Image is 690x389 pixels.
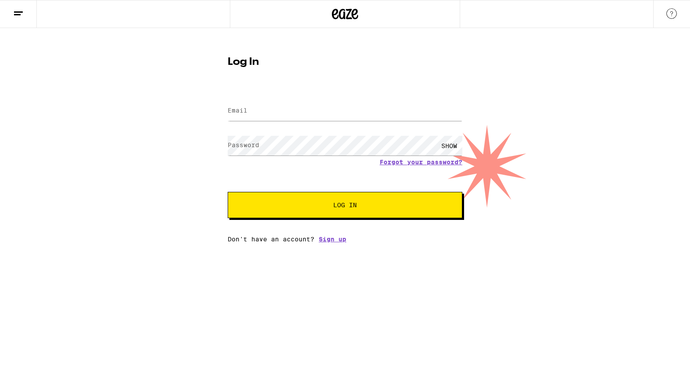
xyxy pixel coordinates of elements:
[228,141,259,149] label: Password
[228,192,462,218] button: Log In
[228,236,462,243] div: Don't have an account?
[228,101,462,121] input: Email
[333,202,357,208] span: Log In
[436,136,462,156] div: SHOW
[380,159,462,166] a: Forgot your password?
[228,57,462,67] h1: Log In
[319,236,346,243] a: Sign up
[228,107,247,114] label: Email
